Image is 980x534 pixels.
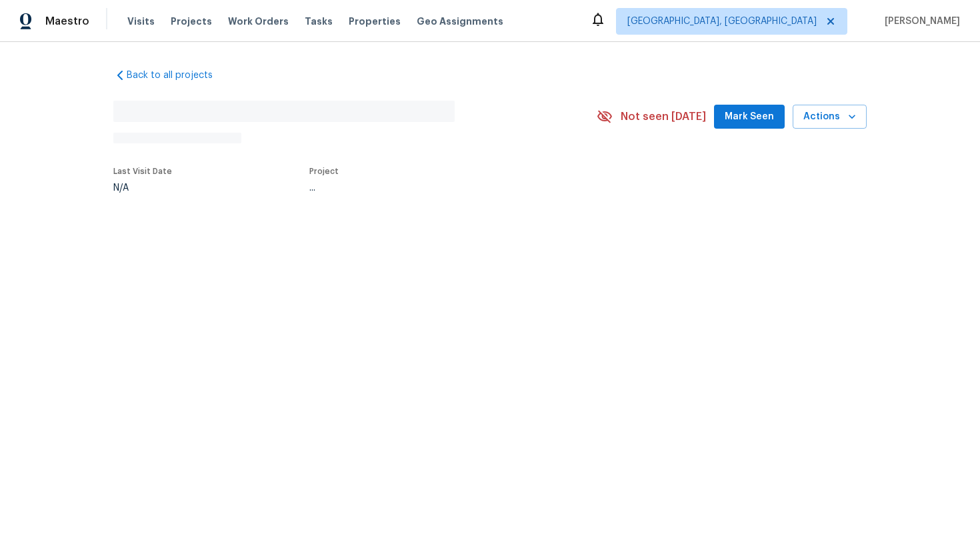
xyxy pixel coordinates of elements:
span: Project [309,167,339,175]
span: Work Orders [228,15,289,28]
span: Projects [171,15,212,28]
span: Not seen [DATE] [621,110,706,123]
span: Visits [127,15,155,28]
div: N/A [113,183,172,193]
span: Geo Assignments [417,15,503,28]
span: Actions [803,109,856,125]
a: Back to all projects [113,69,241,82]
button: Mark Seen [714,105,785,129]
span: [PERSON_NAME] [879,15,960,28]
span: Maestro [45,15,89,28]
span: Last Visit Date [113,167,172,175]
span: Properties [349,15,401,28]
span: [GEOGRAPHIC_DATA], [GEOGRAPHIC_DATA] [627,15,817,28]
button: Actions [793,105,867,129]
span: Tasks [305,17,333,26]
span: Mark Seen [725,109,774,125]
div: ... [309,183,565,193]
